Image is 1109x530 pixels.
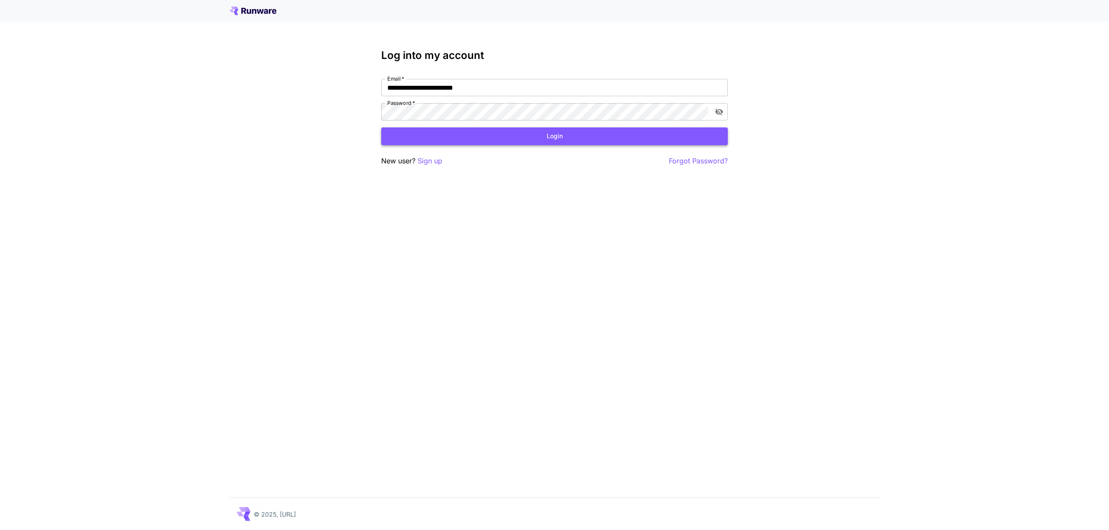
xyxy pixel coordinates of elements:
[381,127,728,145] button: Login
[418,156,442,166] button: Sign up
[387,75,404,82] label: Email
[711,104,727,120] button: toggle password visibility
[669,156,728,166] button: Forgot Password?
[381,49,728,62] h3: Log into my account
[254,510,296,519] p: © 2025, [URL]
[387,99,415,107] label: Password
[381,156,442,166] p: New user?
